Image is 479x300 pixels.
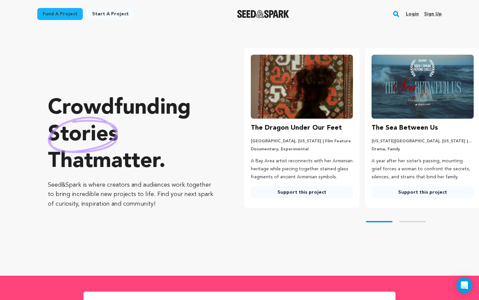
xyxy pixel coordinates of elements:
a: Seed&Spark Homepage [237,10,289,18]
p: [GEOGRAPHIC_DATA], [US_STATE] | Film Feature [251,139,353,144]
img: hand sketched image [48,117,118,153]
h3: The Dragon Under Our Feet [251,123,342,133]
p: Drama, Family [372,147,474,152]
p: Documentary, Experimental [251,147,353,152]
span: matter [93,151,159,172]
p: Crowdfunding that . [48,95,218,175]
h3: The Sea Between Us [372,123,438,133]
a: Support this project [251,186,353,198]
a: Support this project [372,186,474,198]
p: A Bay Area artist reconnects with her Armenian heritage while piecing together stained glass frag... [251,157,353,181]
p: [US_STATE][GEOGRAPHIC_DATA], [US_STATE] | Film Short [372,139,474,144]
a: Start a project [87,8,134,20]
a: Sign up [424,9,442,19]
img: The Sea Between Us image [372,55,474,119]
img: The Dragon Under Our Feet image [251,55,353,119]
img: Seed&Spark Logo Dark Mode [237,10,289,18]
p: A year after her sister’s passing, mounting grief forces a woman to confront the secrets, silence... [372,157,474,181]
p: Seed&Spark is where creators and audiences work together to bring incredible new projects to life... [48,180,218,209]
div: Open Intercom Messenger [456,277,472,293]
a: Fund a project [37,8,83,20]
a: Login [406,9,419,19]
